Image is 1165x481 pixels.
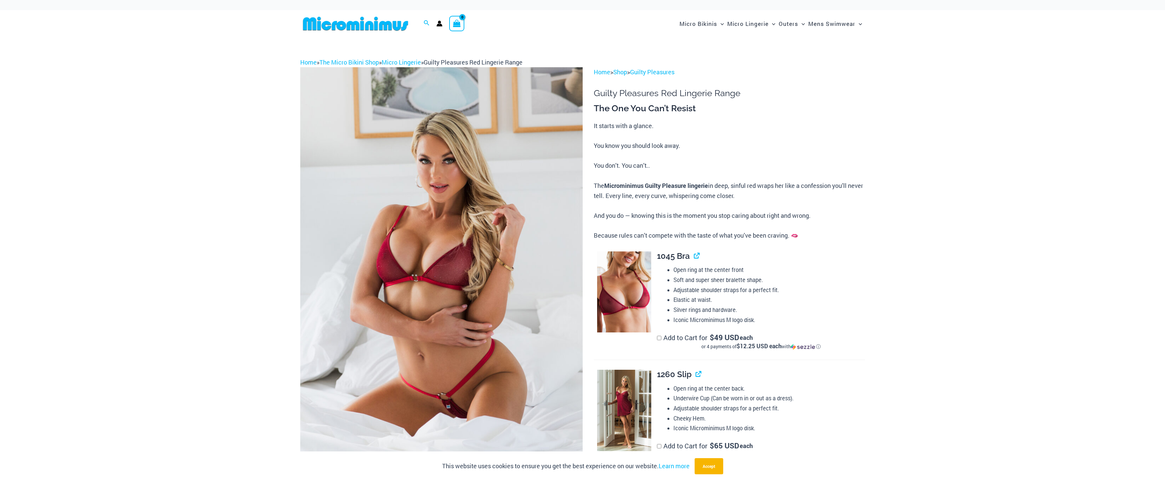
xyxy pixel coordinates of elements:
button: Accept [695,458,723,474]
img: Sezzle [791,344,815,350]
a: The Micro Bikini Shop [319,58,379,66]
span: 1260 Slip [657,369,692,379]
nav: Site Navigation [677,12,865,35]
li: Iconic Microminimus M logo disk. [673,423,865,433]
span: 65 USD [710,442,739,449]
span: Micro Bikinis [679,15,717,32]
li: Elastic at waist. [673,295,865,305]
li: Iconic Microminimus M logo disk. [673,315,865,325]
a: Shop [613,68,627,76]
span: Menu Toggle [798,15,805,32]
p: This website uses cookies to ensure you get the best experience on our website. [442,461,690,471]
a: Mens SwimwearMenu ToggleMenu Toggle [807,13,864,34]
span: Outers [779,15,798,32]
span: Menu Toggle [717,15,724,32]
img: Guilty Pleasures Red 1260 Slip [597,370,651,451]
li: Cheeky Hem. [673,413,865,424]
img: MM SHOP LOGO FLAT [300,16,411,31]
li: Adjustable shoulder straps for a perfect fit. [673,285,865,295]
li: Soft and super sheer bralette shape. [673,275,865,285]
span: 49 USD [710,334,739,341]
li: Silver rings and hardware. [673,305,865,315]
a: Home [300,58,317,66]
p: > > [594,67,865,77]
a: Micro LingerieMenu ToggleMenu Toggle [726,13,777,34]
li: Open ring at the center front [673,265,865,275]
input: Add to Cart for$65 USD eachor 4 payments of$16.25 USD eachwithSezzle Click to learn more about Se... [657,444,661,448]
span: $12.25 USD each [737,342,781,350]
span: each [740,334,753,341]
a: Micro Lingerie [382,58,421,66]
label: Add to Cart for [657,441,865,458]
span: Guilty Pleasures Red Lingerie Range [424,58,522,66]
a: Learn more [659,462,690,470]
span: Micro Lingerie [727,15,769,32]
input: Add to Cart for$49 USD eachor 4 payments of$12.25 USD eachwithSezzle Click to learn more about Se... [657,336,661,340]
li: Adjustable shoulder straps for a perfect fit. [673,403,865,413]
label: Add to Cart for [657,333,865,350]
img: Guilty Pleasures Red 1045 Bra [597,251,651,333]
span: Menu Toggle [855,15,862,32]
span: 1045 Bra [657,251,690,261]
li: Open ring at the center back. [673,384,865,394]
div: or 4 payments of$12.25 USD eachwithSezzle Click to learn more about Sezzle [657,343,865,350]
span: » » » [300,58,522,66]
a: Guilty Pleasures [630,68,674,76]
a: View Shopping Cart, empty [449,16,465,31]
span: Menu Toggle [769,15,775,32]
h1: Guilty Pleasures Red Lingerie Range [594,88,865,98]
a: Search icon link [424,19,430,28]
a: Home [594,68,610,76]
a: Micro BikinisMenu ToggleMenu Toggle [678,13,726,34]
span: Mens Swimwear [808,15,855,32]
li: Underwire Cup (Can be worn in or out as a dress). [673,393,865,403]
p: It starts with a glance. You know you should look away. You don’t. You can’t.. The in deep, sinfu... [594,121,865,241]
a: Account icon link [436,21,442,27]
span: $ [710,441,714,450]
a: OutersMenu ToggleMenu Toggle [777,13,807,34]
div: or 4 payments of with [657,343,865,350]
h3: The One You Can’t Resist [594,103,865,114]
b: Microminimus Guilty Pleasure lingerie [604,182,708,190]
span: each [740,442,753,449]
span: $ [710,332,714,342]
